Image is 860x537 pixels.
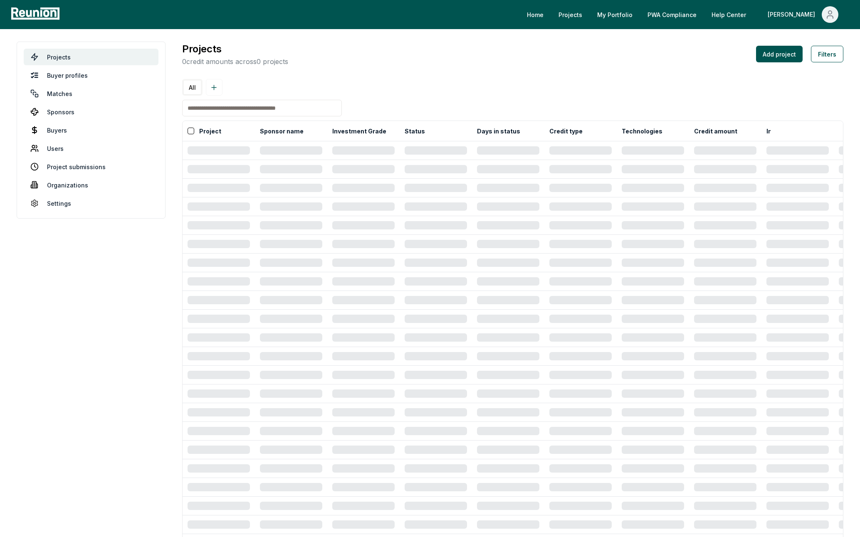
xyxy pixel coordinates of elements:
a: Users [24,140,158,157]
a: Projects [24,49,158,65]
a: Organizations [24,177,158,193]
button: All [184,81,201,94]
a: Matches [24,85,158,102]
nav: Main [520,6,852,23]
p: 0 credit amounts across 0 projects [182,57,288,67]
a: Buyers [24,122,158,138]
button: Credit type [548,123,584,139]
h3: Projects [182,42,288,57]
button: Add project [756,46,803,62]
button: [PERSON_NAME] [761,6,845,23]
a: Help Center [705,6,753,23]
button: Internal notes [765,123,810,139]
a: PWA Compliance [641,6,703,23]
button: Sponsor name [258,123,305,139]
div: [PERSON_NAME] [768,6,818,23]
a: Settings [24,195,158,212]
button: Investment Grade [331,123,388,139]
button: Status [403,123,427,139]
a: Home [520,6,550,23]
button: Credit amount [692,123,739,139]
button: Filters [811,46,843,62]
a: Sponsors [24,103,158,120]
a: Project submissions [24,158,158,175]
a: Buyer profiles [24,67,158,84]
a: Projects [552,6,589,23]
a: My Portfolio [591,6,639,23]
button: Days in status [475,123,522,139]
button: Project [198,123,223,139]
button: Technologies [620,123,664,139]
